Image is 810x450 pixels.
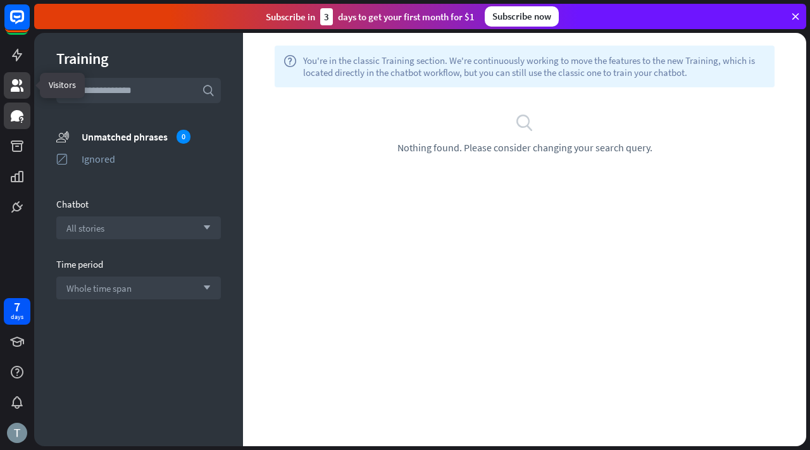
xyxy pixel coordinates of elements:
[66,222,104,234] span: All stories
[283,54,297,78] i: help
[66,282,132,294] span: Whole time span
[82,130,221,144] div: Unmatched phrases
[10,5,48,43] button: Open LiveChat chat widget
[397,141,652,154] span: Nothing found. Please consider changing your search query.
[56,198,221,210] div: Chatbot
[82,153,221,165] div: Ignored
[56,258,221,270] div: Time period
[266,8,475,25] div: Subscribe in days to get your first month for $1
[197,284,211,292] i: arrow_down
[4,298,30,325] a: 7 days
[202,84,215,97] i: search
[320,8,333,25] div: 3
[303,54,766,78] span: You're in the classic Training section. We're continuously working to move the features to the ne...
[177,130,190,144] div: 0
[56,153,69,165] i: ignored
[11,313,23,322] div: days
[14,301,20,313] div: 7
[56,130,69,143] i: unmatched_phrases
[197,224,211,232] i: arrow_down
[56,49,221,68] div: Training
[515,113,534,132] i: search
[485,6,559,27] div: Subscribe now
